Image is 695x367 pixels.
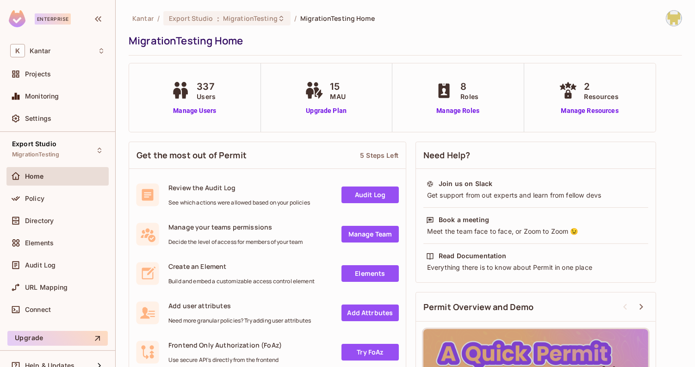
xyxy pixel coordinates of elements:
a: Manage Resources [557,106,623,116]
span: Frontend Only Authorization (FoAz) [168,341,282,349]
span: 15 [330,80,346,93]
div: Read Documentation [439,251,507,261]
img: SReyMgAAAABJRU5ErkJggg== [9,10,25,27]
span: Monitoring [25,93,59,100]
span: MAU [330,92,346,101]
span: the active workspace [132,14,154,23]
span: See which actions were allowed based on your policies [168,199,310,206]
span: Connect [25,306,51,313]
span: 337 [197,80,216,93]
span: Permit Overview and Demo [423,301,534,313]
button: Upgrade [7,331,108,346]
span: 2 [584,80,619,93]
span: Export Studio [169,14,213,23]
span: Need more granular policies? Try adding user attributes [168,317,311,324]
div: Get support from out experts and learn from fellow devs [426,191,645,200]
span: Projects [25,70,51,78]
span: Review the Audit Log [168,183,310,192]
li: / [294,14,297,23]
span: Roles [460,92,478,101]
a: Audit Log [341,187,399,203]
span: Audit Log [25,261,56,269]
span: Get the most out of Permit [137,149,247,161]
span: K [10,44,25,57]
span: Manage your teams permissions [168,223,303,231]
div: Everything there is to know about Permit in one place [426,263,645,272]
span: Use secure API's directly from the frontend [168,356,282,364]
span: MigrationTesting Home [300,14,375,23]
div: 5 Steps Left [360,151,398,160]
span: Workspace: Kantar [30,47,50,55]
span: MigrationTesting [12,151,59,158]
a: Manage Roles [433,106,483,116]
img: Girishankar.VP@kantar.com [666,11,682,26]
a: Upgrade Plan [303,106,350,116]
span: MigrationTesting [223,14,278,23]
a: Add Attrbutes [341,305,399,321]
span: Build and embed a customizable access control element [168,278,315,285]
span: Directory [25,217,54,224]
span: Resources [584,92,619,101]
a: Manage Users [169,106,220,116]
span: URL Mapping [25,284,68,291]
span: Decide the level of access for members of your team [168,238,303,246]
li: / [157,14,160,23]
span: Settings [25,115,51,122]
div: Book a meeting [439,215,489,224]
span: Create an Element [168,262,315,271]
span: Users [197,92,216,101]
span: Policy [25,195,44,202]
span: 8 [460,80,478,93]
div: Meet the team face to face, or Zoom to Zoom 😉 [426,227,645,236]
a: Manage Team [341,226,399,243]
span: Export Studio [12,140,56,148]
a: Elements [341,265,399,282]
span: Home [25,173,44,180]
span: Add user attributes [168,301,311,310]
div: Join us on Slack [439,179,492,188]
span: : [217,15,220,22]
span: Elements [25,239,54,247]
a: Try FoAz [341,344,399,361]
div: Enterprise [35,13,71,25]
span: Need Help? [423,149,471,161]
div: MigrationTesting Home [129,34,677,48]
